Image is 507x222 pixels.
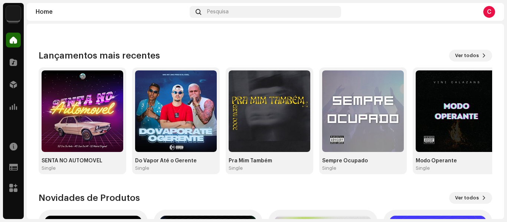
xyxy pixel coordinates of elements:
h3: Novidades de Produtos [39,192,140,204]
div: Single [229,165,243,171]
div: Single [322,165,336,171]
span: Ver todos [455,190,479,205]
div: C [483,6,495,18]
div: Home [36,9,187,15]
div: Pra Mim Também [229,158,310,164]
div: Modo Operante [416,158,497,164]
span: Pesquisa [207,9,229,15]
div: SENTA NO AUTOMÓVEL [42,158,123,164]
img: 18e498a2-5374-42a1-9dbb-c0b904de5d0c [322,70,404,152]
span: Ver todos [455,48,479,63]
div: Single [42,165,56,171]
img: 9e994292-466f-4e74-a32c-7f352eb21ed6 [135,70,217,152]
img: d1cd2508-8187-41a9-9259-38ec03ee8be9 [416,70,497,152]
img: 730b9dfe-18b5-4111-b483-f30b0c182d82 [6,6,21,21]
div: Sempre Ocupado [322,158,404,164]
button: Ver todos [449,50,492,62]
h3: Lançamentos mais recentes [39,50,160,62]
button: Ver todos [449,192,492,204]
img: 814088dc-0c0c-47d0-a1b5-6400a59851bc [229,70,310,152]
img: f0d9c692-cd40-43ea-9e1e-b453c33cb1cd [42,70,123,152]
div: Single [135,165,149,171]
div: Single [416,165,430,171]
div: Do Vapor Até o Gerente [135,158,217,164]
